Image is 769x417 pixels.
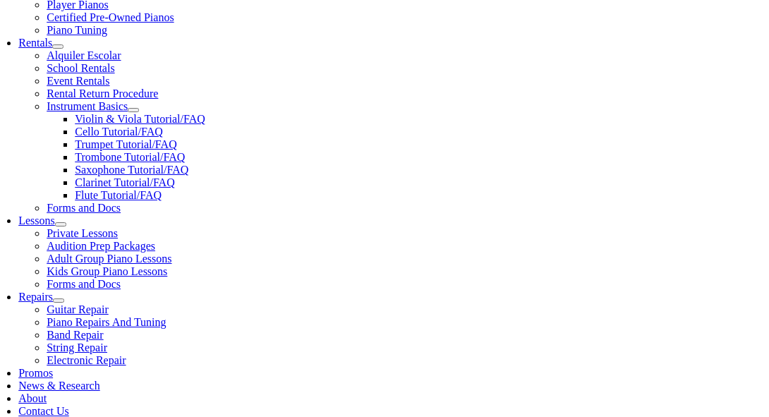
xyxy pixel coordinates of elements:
[18,291,53,303] a: Repairs
[18,392,47,404] a: About
[47,62,114,74] a: School Rentals
[47,354,126,366] a: Electronic Repair
[47,265,167,277] a: Kids Group Piano Lessons
[18,380,100,392] a: News & Research
[47,75,109,87] a: Event Rentals
[47,227,118,239] a: Private Lessons
[47,303,109,315] a: Guitar Repair
[47,329,103,341] a: Band Repair
[47,342,107,353] a: String Repair
[47,49,121,61] a: Alquiler Escolar
[18,367,53,379] a: Promos
[47,11,174,23] a: Certified Pre-Owned Pianos
[75,189,162,201] a: Flute Tutorial/FAQ
[47,100,128,112] a: Instrument Basics
[52,44,63,49] button: Open submenu of Rentals
[47,253,171,265] a: Adult Group Piano Lessons
[18,214,55,226] a: Lessons
[75,164,188,176] a: Saxophone Tutorial/FAQ
[75,176,175,188] a: Clarinet Tutorial/FAQ
[75,126,163,138] a: Cello Tutorial/FAQ
[18,405,69,417] a: Contact Us
[55,222,66,226] button: Open submenu of Lessons
[128,108,139,112] button: Open submenu of Instrument Basics
[75,113,205,125] a: Violin & Viola Tutorial/FAQ
[47,316,166,328] a: Piano Repairs And Tuning
[47,24,107,36] a: Piano Tuning
[75,138,176,150] a: Trumpet Tutorial/FAQ
[47,87,158,99] a: Rental Return Procedure
[53,298,64,303] button: Open submenu of Repairs
[47,240,155,252] a: Audition Prep Packages
[75,151,185,163] a: Trombone Tutorial/FAQ
[47,278,121,290] a: Forms and Docs
[47,202,121,214] a: Forms and Docs
[18,37,52,49] a: Rentals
